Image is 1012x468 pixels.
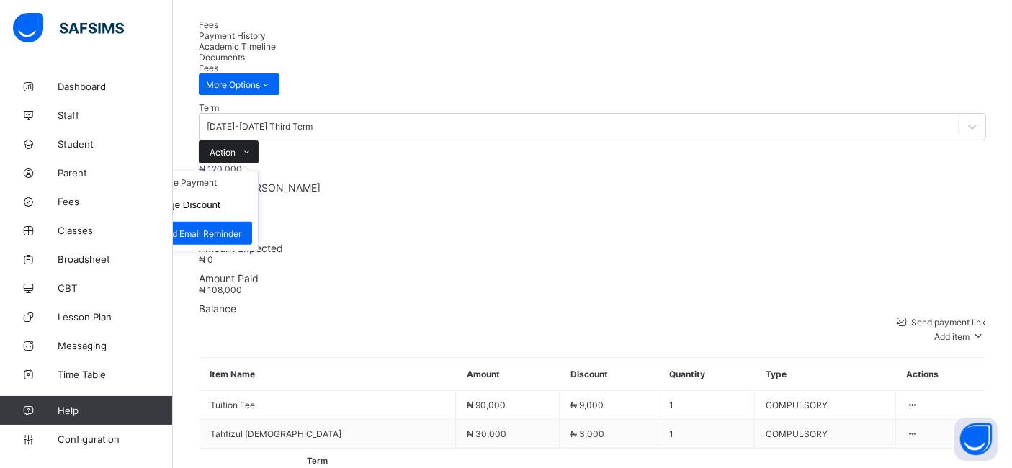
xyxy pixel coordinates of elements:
[307,456,328,466] span: Term
[909,317,986,328] span: Send payment link
[199,272,986,284] span: Amount Paid
[456,358,560,391] th: Amount
[58,167,173,179] span: Parent
[199,302,986,315] span: Balance
[58,138,173,150] span: Student
[199,63,218,73] span: Fees
[199,102,219,113] span: Term
[467,428,506,439] span: ₦ 30,000
[199,181,986,194] span: Student [PERSON_NAME]
[58,81,173,92] span: Dashboard
[140,194,258,216] li: dropdown-list-item-text-1
[58,433,172,445] span: Configuration
[156,228,241,239] span: Send Email Reminder
[199,52,245,63] span: Documents
[199,284,242,295] span: ₦ 108,000
[199,41,276,52] span: Academic Timeline
[13,13,124,43] img: safsims
[199,19,218,30] span: Fees
[570,428,604,439] span: ₦ 3,000
[199,254,213,265] span: ₦ 0
[895,358,986,391] th: Actions
[658,420,755,449] td: 1
[58,369,173,380] span: Time Table
[658,391,755,420] td: 1
[58,405,172,416] span: Help
[954,418,998,461] button: Open asap
[58,109,173,121] span: Staff
[207,122,313,132] div: [DATE]-[DATE] Third Term
[210,400,444,410] span: Tuition Fee
[206,79,272,90] span: More Options
[570,400,604,410] span: ₦ 9,000
[935,331,970,342] span: Add item
[140,171,258,194] li: dropdown-list-item-text-0
[560,358,658,391] th: Discount
[140,216,258,251] li: dropdown-list-item-text-2
[199,242,986,254] span: Amount Expected
[210,147,236,158] span: Action
[199,30,266,41] span: Payment History
[200,358,456,391] th: Item Name
[755,391,896,420] td: COMPULSORY
[467,400,506,410] span: ₦ 90,000
[755,420,896,449] td: COMPULSORY
[658,358,755,391] th: Quantity
[58,196,173,207] span: Fees
[58,340,173,351] span: Messaging
[58,225,173,236] span: Classes
[58,311,173,323] span: Lesson Plan
[58,282,173,294] span: CBT
[199,212,986,224] span: Discount
[755,358,896,391] th: Type
[58,253,173,265] span: Broadsheet
[145,199,220,210] button: Manage Discount
[210,428,444,439] span: Tahfizul [DEMOGRAPHIC_DATA]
